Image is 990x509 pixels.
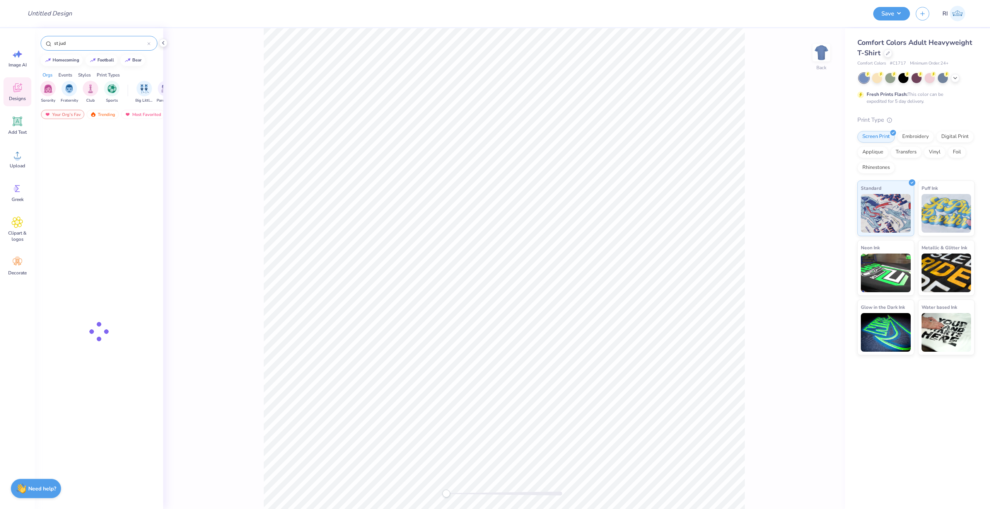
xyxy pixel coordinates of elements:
div: Applique [857,146,888,158]
img: trending.gif [90,112,96,117]
div: This color can be expedited for 5 day delivery. [867,91,962,105]
div: Styles [78,71,91,78]
span: Puff Ink [922,184,938,192]
img: Water based Ink [922,313,971,352]
span: Big Little Reveal [135,98,153,104]
button: filter button [83,81,98,104]
div: Orgs [43,71,53,78]
img: Puff Ink [922,194,971,233]
span: RI [942,9,948,18]
img: trend_line.gif [125,58,131,63]
button: football [85,54,118,66]
img: Standard [861,194,911,233]
div: filter for Parent's Weekend [157,81,174,104]
div: Events [58,71,72,78]
div: bear [132,58,142,62]
input: Untitled Design [21,6,78,21]
span: Decorate [8,270,27,276]
button: Save [873,7,910,20]
span: Designs [9,95,26,102]
img: Sports Image [108,84,116,93]
button: filter button [40,81,56,104]
span: Metallic & Glitter Ink [922,243,967,252]
img: trend_line.gif [45,58,51,63]
div: homecoming [53,58,79,62]
div: football [97,58,114,62]
span: Upload [10,163,25,169]
div: Rhinestones [857,162,895,174]
span: Image AI [9,62,27,68]
div: filter for Sports [104,81,119,104]
span: Minimum Order: 24 + [910,60,949,67]
span: Clipart & logos [5,230,30,242]
div: Print Type [857,116,975,124]
button: filter button [135,81,153,104]
span: Comfort Colors Adult Heavyweight T-Shirt [857,38,972,58]
div: filter for Sorority [40,81,56,104]
div: filter for Club [83,81,98,104]
div: Most Favorited [121,110,165,119]
div: Transfers [891,146,922,158]
div: Print Types [97,71,120,78]
span: Parent's Weekend [157,98,174,104]
img: Metallic & Glitter Ink [922,254,971,292]
img: most_fav.gif [125,112,131,117]
div: Embroidery [897,131,934,143]
span: Club [86,98,95,104]
span: Water based Ink [922,303,957,311]
img: Sorority Image [44,84,53,93]
span: Add Text [8,129,27,135]
div: Foil [948,146,966,158]
button: filter button [61,81,78,104]
img: Glow in the Dark Ink [861,313,911,352]
div: Digital Print [936,131,974,143]
img: trend_line.gif [90,58,96,63]
input: Try "Alpha" [53,39,147,47]
img: Fraternity Image [65,84,73,93]
button: filter button [104,81,119,104]
div: Accessibility label [442,490,450,497]
img: Back [814,45,829,60]
strong: Fresh Prints Flash: [867,91,908,97]
button: filter button [157,81,174,104]
img: Neon Ink [861,254,911,292]
span: Fraternity [61,98,78,104]
span: Comfort Colors [857,60,886,67]
div: Screen Print [857,131,895,143]
div: filter for Fraternity [61,81,78,104]
span: # C1717 [890,60,906,67]
span: Sorority [41,98,55,104]
div: filter for Big Little Reveal [135,81,153,104]
img: Renz Ian Igcasenza [950,6,965,21]
img: most_fav.gif [44,112,51,117]
span: Glow in the Dark Ink [861,303,905,311]
span: Neon Ink [861,243,880,252]
button: bear [120,54,145,66]
div: Your Org's Fav [41,110,84,119]
img: Parent's Weekend Image [161,84,170,93]
a: RI [939,6,969,21]
img: Club Image [86,84,95,93]
button: homecoming [41,54,83,66]
div: Back [816,64,826,71]
div: Trending [87,110,119,119]
img: Big Little Reveal Image [140,84,148,93]
span: Greek [12,196,24,203]
div: Vinyl [924,146,946,158]
strong: Need help? [28,485,56,492]
span: Standard [861,184,881,192]
span: Sports [106,98,118,104]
